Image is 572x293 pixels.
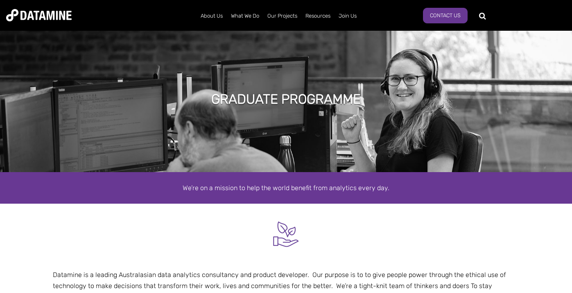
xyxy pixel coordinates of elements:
[271,219,301,250] img: Mentor
[211,90,361,108] h1: GRADUATE Programme
[301,5,335,27] a: Resources
[423,8,468,23] a: Contact Us
[335,5,361,27] a: Join Us
[227,5,263,27] a: What We Do
[263,5,301,27] a: Our Projects
[197,5,227,27] a: About Us
[6,9,72,21] img: Datamine
[53,182,520,193] div: We’re on a mission to help the world benefit from analytics every day.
